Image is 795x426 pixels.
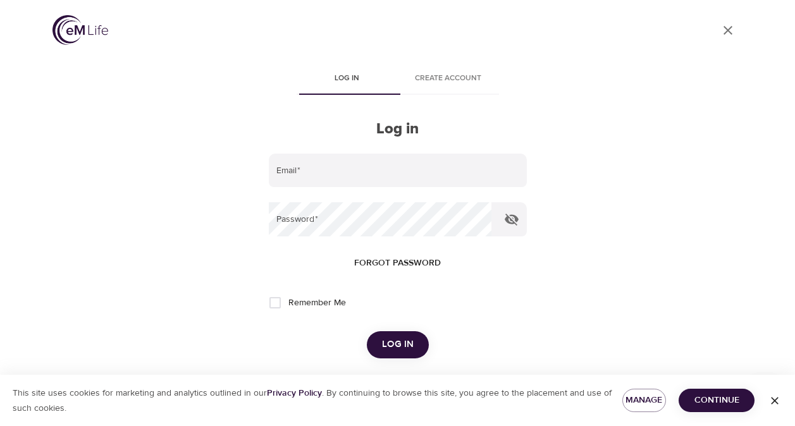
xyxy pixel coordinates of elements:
div: disabled tabs example [269,64,527,95]
span: Log in [382,336,414,353]
span: Continue [689,393,744,408]
span: Manage [632,393,656,408]
img: logo [52,15,108,45]
span: Create account [405,72,491,85]
a: close [713,15,743,46]
button: Forgot password [349,252,446,275]
a: Privacy Policy [267,387,322,399]
h2: Log in [269,120,527,138]
button: Continue [679,389,755,412]
span: Forgot password [354,255,441,271]
span: Log in [304,72,390,85]
button: Log in [367,331,429,358]
span: Remember Me [288,296,346,310]
button: Manage [622,389,667,412]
